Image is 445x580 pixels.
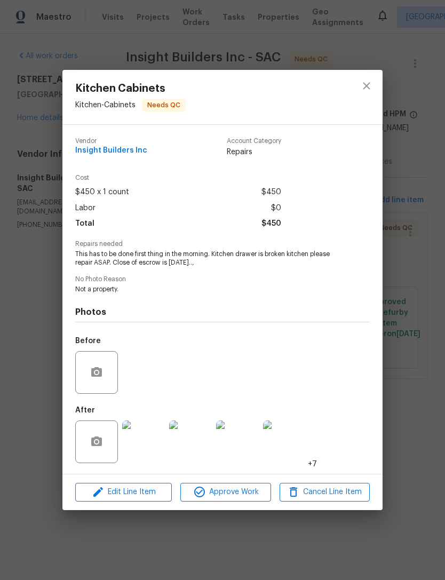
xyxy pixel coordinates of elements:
span: $450 x 1 count [75,185,129,200]
button: Cancel Line Item [280,483,370,502]
span: Kitchen Cabinets [75,83,186,94]
span: +7 [308,459,317,470]
span: This has to be done first thing in the morning. Kitchen drawer is broken kitchen please repair AS... [75,250,340,268]
button: Edit Line Item [75,483,172,502]
span: Cancel Line Item [283,486,367,499]
h5: Before [75,337,101,345]
span: No Photo Reason [75,276,370,283]
span: $450 [261,216,281,232]
span: Account Category [227,138,281,145]
span: Vendor [75,138,147,145]
span: Cost [75,174,281,181]
h5: After [75,407,95,414]
span: Labor [75,201,96,216]
span: Repairs [227,147,281,157]
span: Approve Work [184,486,267,499]
span: Repairs needed [75,241,370,248]
span: $0 [271,201,281,216]
span: Total [75,216,94,232]
span: Edit Line Item [78,486,169,499]
span: Needs QC [143,100,185,110]
span: Not a property. [75,285,340,294]
button: Approve Work [180,483,271,502]
button: close [354,73,379,99]
h4: Photos [75,307,370,317]
span: $450 [261,185,281,200]
span: Insight Builders Inc [75,147,147,155]
span: Kitchen - Cabinets [75,101,136,109]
